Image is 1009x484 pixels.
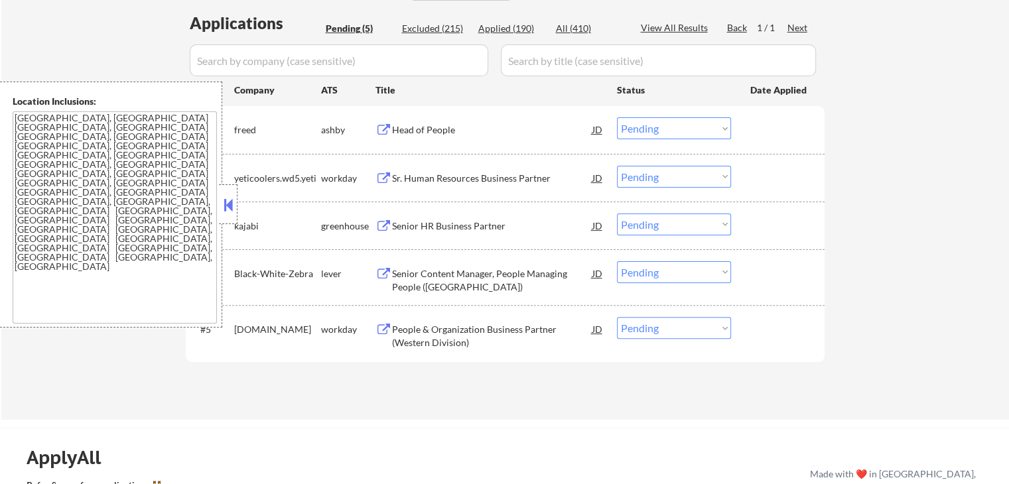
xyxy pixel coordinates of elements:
input: Search by title (case sensitive) [501,44,816,76]
div: JD [591,317,604,341]
div: ashby [321,123,375,137]
div: kajabi [234,219,321,233]
div: Title [375,84,604,97]
div: Pending (5) [326,22,392,35]
div: workday [321,172,375,185]
div: Senior HR Business Partner [392,219,592,233]
div: Excluded (215) [402,22,468,35]
div: JD [591,117,604,141]
div: ATS [321,84,375,97]
div: Next [787,21,809,34]
div: Sr. Human Resources Business Partner [392,172,592,185]
input: Search by company (case sensitive) [190,44,488,76]
div: JD [591,166,604,190]
div: View All Results [641,21,712,34]
div: People & Organization Business Partner (Western Division) [392,323,592,349]
div: ApplyAll [27,446,116,469]
div: Location Inclusions: [13,95,217,108]
div: Applications [190,15,321,31]
div: 1 / 1 [757,21,787,34]
div: #5 [200,323,224,336]
div: Head of People [392,123,592,137]
div: Black-White-Zebra [234,267,321,280]
div: Company [234,84,321,97]
div: workday [321,323,375,336]
div: All (410) [556,22,622,35]
div: [DOMAIN_NAME] [234,323,321,336]
div: Applied (190) [478,22,545,35]
div: greenhouse [321,219,375,233]
div: Senior Content Manager, People Managing People ([GEOGRAPHIC_DATA]) [392,267,592,293]
div: Status [617,78,731,101]
div: lever [321,267,375,280]
div: JD [591,261,604,285]
div: freed [234,123,321,137]
div: Date Applied [750,84,809,97]
div: JD [591,213,604,237]
div: yeticoolers.wd5.yeti [234,172,321,185]
div: Back [727,21,748,34]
